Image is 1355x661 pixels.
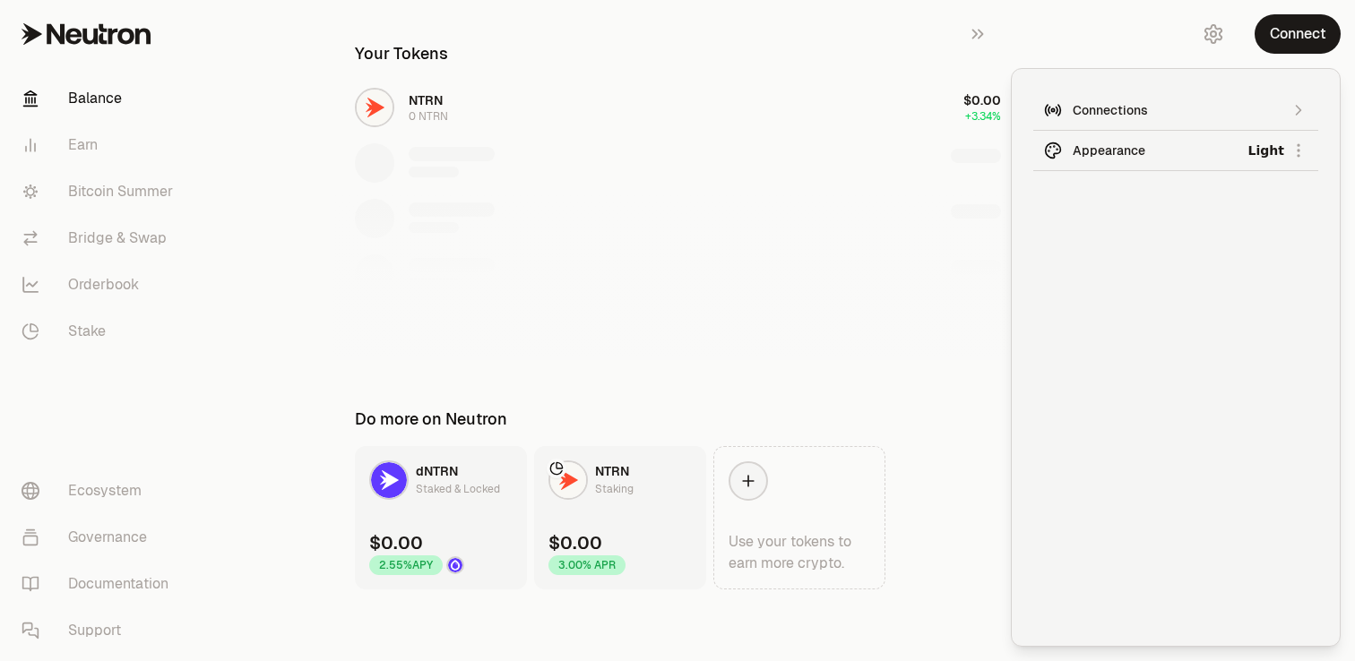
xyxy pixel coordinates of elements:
[595,463,629,479] span: NTRN
[7,308,194,355] a: Stake
[1033,90,1318,131] button: Connections
[7,561,194,607] a: Documentation
[369,530,423,555] div: $0.00
[416,463,458,479] span: dNTRN
[369,555,443,575] div: 2.55% APY
[595,480,634,498] div: Staking
[7,262,194,308] a: Orderbook
[371,462,407,498] img: dNTRN Logo
[355,407,507,432] div: Do more on Neutron
[729,531,870,574] div: Use your tokens to earn more crypto.
[548,555,626,575] div: 3.00% APR
[355,446,527,589] a: dNTRN LogodNTRNStaked & Locked$0.002.55%APYDrop
[1033,131,1318,171] button: AppearanceLight
[7,468,194,514] a: Ecosystem
[550,462,586,498] img: NTRN Logo
[1073,142,1238,159] div: Appearance
[355,41,448,66] div: Your Tokens
[548,530,602,555] div: $0.00
[7,607,194,654] a: Support
[416,480,500,498] div: Staked & Locked
[1255,14,1341,54] button: Connect
[7,122,194,168] a: Earn
[7,514,194,561] a: Governance
[7,215,194,262] a: Bridge & Swap
[534,446,706,589] a: NTRN LogoNTRNStaking$0.003.00% APR
[1248,142,1284,159] span: Light
[713,446,885,589] a: Use your tokens to earn more crypto.
[7,168,194,215] a: Bitcoin Summer
[448,558,462,572] img: Drop
[7,75,194,122] a: Balance
[1073,101,1279,119] div: Connections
